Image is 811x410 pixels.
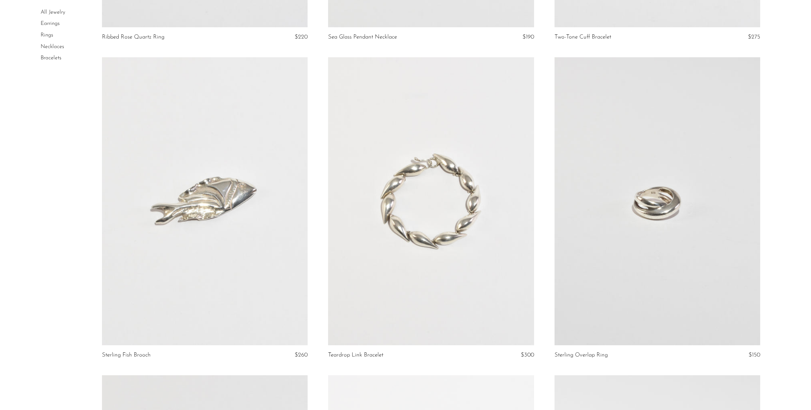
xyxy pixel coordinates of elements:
a: Ribbed Rose Quartz Ring [102,34,164,40]
a: Necklaces [41,44,64,49]
span: $275 [748,34,760,40]
a: Sterling Fish Brooch [102,352,151,358]
a: Sea Glass Pendant Necklace [328,34,397,40]
span: $220 [295,34,308,40]
span: $260 [295,352,308,358]
a: Two-Tone Cuff Bracelet [555,34,611,40]
span: $150 [749,352,760,358]
span: $190 [522,34,534,40]
span: $300 [521,352,534,358]
a: All Jewelry [41,10,65,15]
a: Teardrop Link Bracelet [328,352,383,358]
a: Earrings [41,21,60,27]
a: Rings [41,32,53,38]
a: Bracelets [41,55,61,61]
a: Sterling Overlap Ring [555,352,608,358]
